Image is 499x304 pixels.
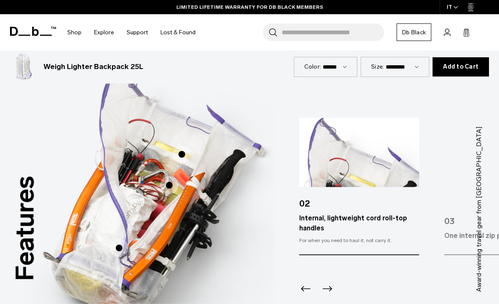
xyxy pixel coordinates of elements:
[299,187,419,214] div: 02
[176,3,323,11] a: LIMITED LIFETIME WARRANTY FOR DB BLACK MEMBERS
[61,14,202,51] nav: Main Navigation
[160,18,196,47] a: Lost & Found
[371,62,384,71] label: Size:
[321,282,332,301] div: Next slide
[299,237,419,245] div: For when you need to haul it, not carry it.
[443,64,479,70] span: Add to Cart
[299,282,311,301] div: Previous slide
[94,18,114,47] a: Explore
[397,23,431,41] a: Db Black
[67,18,81,47] a: Shop
[304,62,321,71] label: Color:
[127,18,148,47] a: Support
[10,54,37,80] img: Weigh_Lighter_Backpack_25L_1.png
[43,61,143,72] h3: Weigh Lighter Backpack 25L
[433,57,489,77] button: Add to Cart
[6,176,44,281] h3: Features
[299,214,419,234] div: Internal, lightweight cord roll-top handles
